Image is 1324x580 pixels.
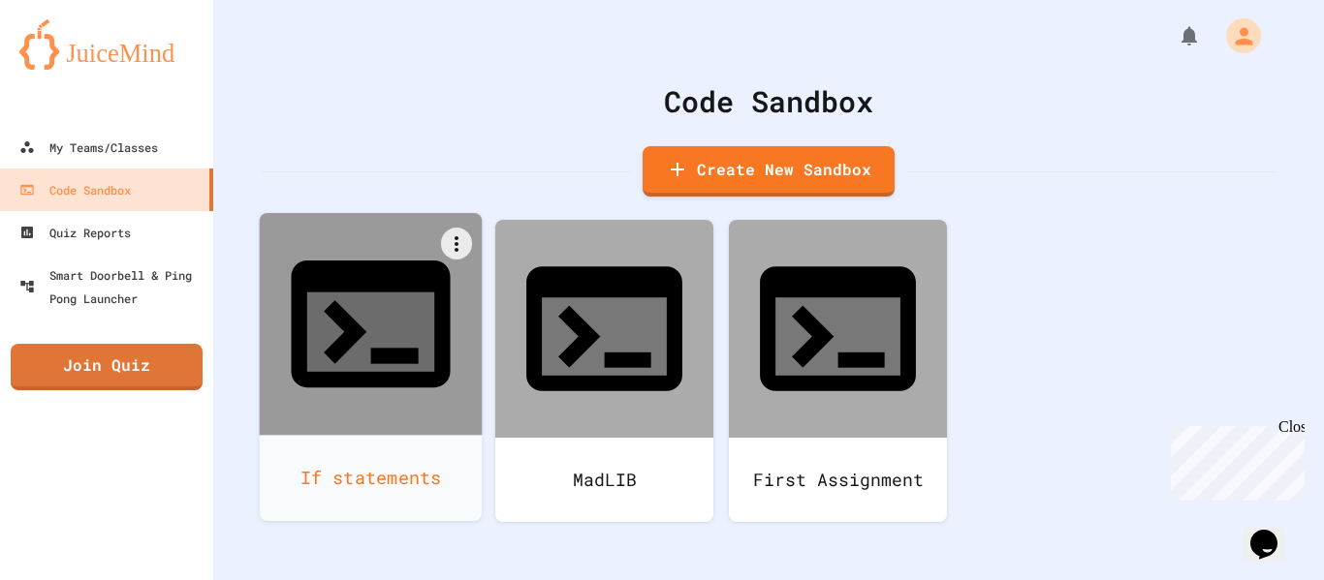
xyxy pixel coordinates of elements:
a: If statements [260,213,483,521]
div: My Notifications [1142,19,1206,52]
div: MadLIB [495,438,713,522]
a: Join Quiz [11,344,203,390]
div: Smart Doorbell & Ping Pong Launcher [19,263,205,310]
div: Code Sandbox [19,178,131,201]
iframe: chat widget [1163,418,1305,501]
div: If statements [260,435,483,521]
div: Quiz Reports [19,221,131,244]
iframe: chat widget [1243,503,1305,561]
div: My Teams/Classes [19,136,158,159]
div: Code Sandbox [262,79,1276,123]
img: logo-orange.svg [19,19,194,70]
div: Chat with us now!Close [8,8,134,123]
div: First Assignment [729,438,947,522]
a: Create New Sandbox [643,146,895,197]
div: My Account [1206,14,1266,58]
a: First Assignment [729,220,947,522]
a: MadLIB [495,220,713,522]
